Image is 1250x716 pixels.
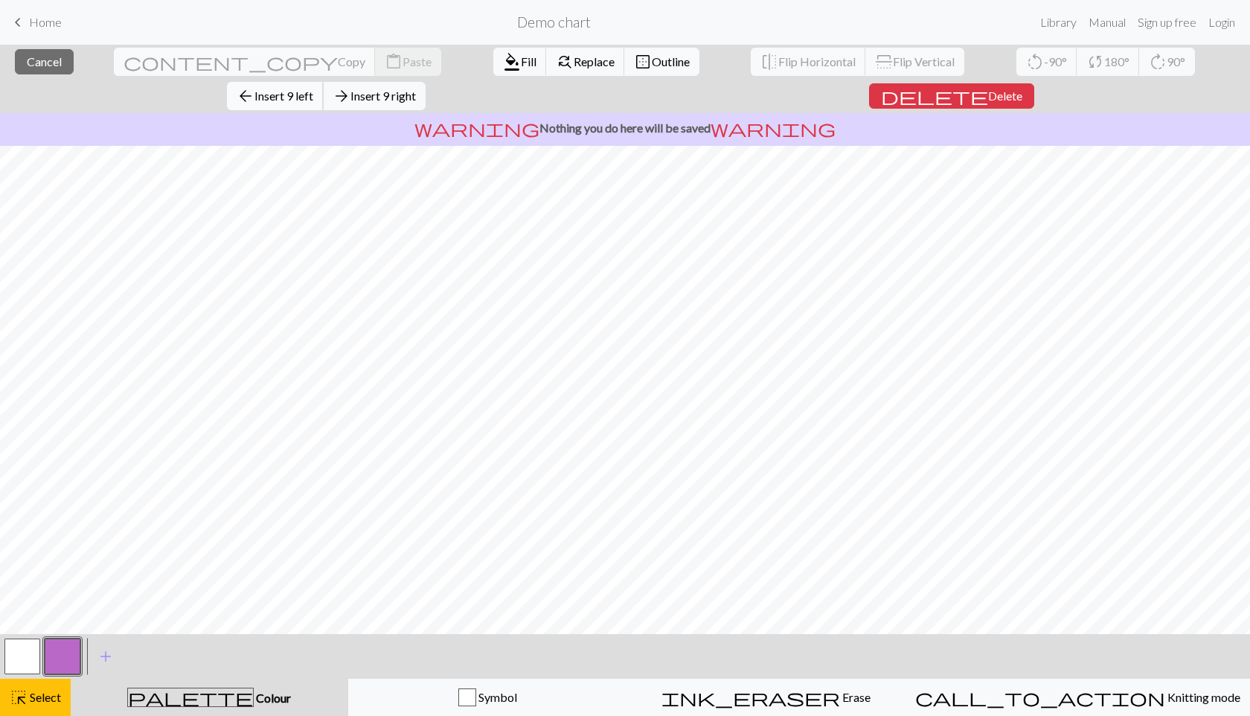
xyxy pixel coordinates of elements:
span: Delete [988,89,1022,103]
p: Nothing you do here will be saved [6,119,1244,137]
a: Home [9,10,62,35]
span: add [97,646,115,667]
span: Flip Vertical [893,54,955,68]
span: keyboard_arrow_left [9,12,27,33]
button: Copy [114,48,376,76]
span: Outline [652,54,690,68]
span: 180° [1104,54,1129,68]
button: 180° [1077,48,1140,76]
a: Library [1034,7,1083,37]
button: Outline [624,48,699,76]
span: warning [711,118,836,138]
button: Insert 9 right [323,82,426,110]
span: call_to_action [915,687,1165,708]
span: delete [881,86,988,106]
button: Fill [493,48,547,76]
span: Knitting mode [1165,690,1240,704]
span: Cancel [27,54,62,68]
span: warning [414,118,539,138]
button: Symbol [348,679,627,716]
span: Replace [574,54,615,68]
button: Insert 9 left [227,82,324,110]
span: 90° [1167,54,1185,68]
span: Copy [338,54,365,68]
span: Colour [254,691,291,705]
span: Fill [521,54,536,68]
span: highlight_alt [10,687,28,708]
span: content_copy [124,51,338,72]
span: -90° [1044,54,1067,68]
button: Cancel [15,49,74,74]
button: Replace [546,48,625,76]
button: Knitting mode [906,679,1250,716]
span: Flip Horizontal [778,54,856,68]
span: sync [1086,51,1104,72]
a: Login [1202,7,1241,37]
span: Home [29,15,62,29]
button: Erase [626,679,906,716]
h2: Demo chart [517,13,591,31]
span: Symbol [476,690,517,704]
button: Colour [71,679,348,716]
a: Sign up free [1132,7,1202,37]
button: 90° [1139,48,1195,76]
button: Delete [869,83,1034,109]
span: palette [128,687,253,708]
span: ink_eraser [661,687,840,708]
span: Insert 9 left [254,89,313,103]
span: rotate_right [1149,51,1167,72]
span: arrow_back [237,86,254,106]
span: rotate_left [1026,51,1044,72]
span: format_color_fill [503,51,521,72]
span: arrow_forward [333,86,350,106]
span: Erase [840,690,871,704]
button: Flip Horizontal [751,48,866,76]
span: find_replace [556,51,574,72]
span: border_outer [634,51,652,72]
span: Select [28,690,61,704]
span: flip [874,53,894,71]
span: Insert 9 right [350,89,416,103]
a: Manual [1083,7,1132,37]
button: -90° [1016,48,1077,76]
span: flip [760,51,778,72]
button: Flip Vertical [865,48,964,76]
